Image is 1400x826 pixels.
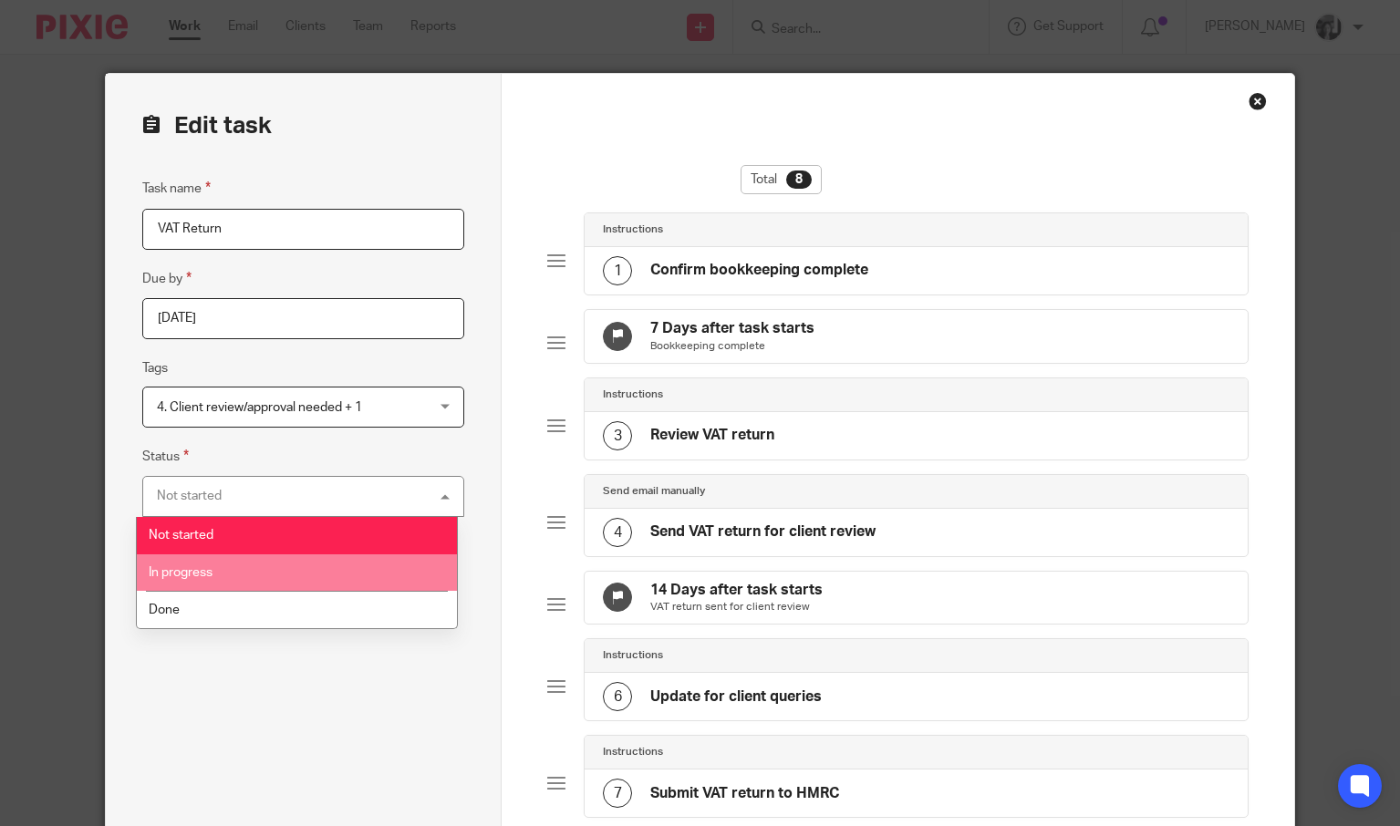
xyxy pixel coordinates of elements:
[603,779,632,808] div: 7
[603,256,632,285] div: 1
[142,359,168,377] label: Tags
[786,170,812,189] div: 8
[650,426,774,445] h4: Review VAT return
[650,261,868,280] h4: Confirm bookkeeping complete
[603,745,663,759] h4: Instructions
[650,522,876,542] h4: Send VAT return for client review
[603,387,663,402] h4: Instructions
[650,687,822,707] h4: Update for client queries
[650,784,839,803] h4: Submit VAT return to HMRC
[149,566,213,579] span: In progress
[603,484,705,499] h4: Send email manually
[142,268,192,289] label: Due by
[149,529,213,542] span: Not started
[603,682,632,711] div: 6
[142,298,464,339] input: Pick a date
[149,604,180,616] span: Done
[650,339,814,354] p: Bookkeeping complete
[603,222,663,237] h4: Instructions
[741,165,822,194] div: Total
[650,600,823,614] p: VAT return sent for client review
[157,490,222,502] div: Not started
[142,178,211,199] label: Task name
[603,648,663,663] h4: Instructions
[603,518,632,547] div: 4
[650,581,823,600] h4: 14 Days after task starts
[142,110,464,141] h2: Edit task
[1249,92,1267,110] div: Close this dialog window
[142,446,189,467] label: Status
[603,421,632,450] div: 3
[650,319,814,338] h4: 7 Days after task starts
[157,401,362,414] span: 4. Client review/approval needed + 1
